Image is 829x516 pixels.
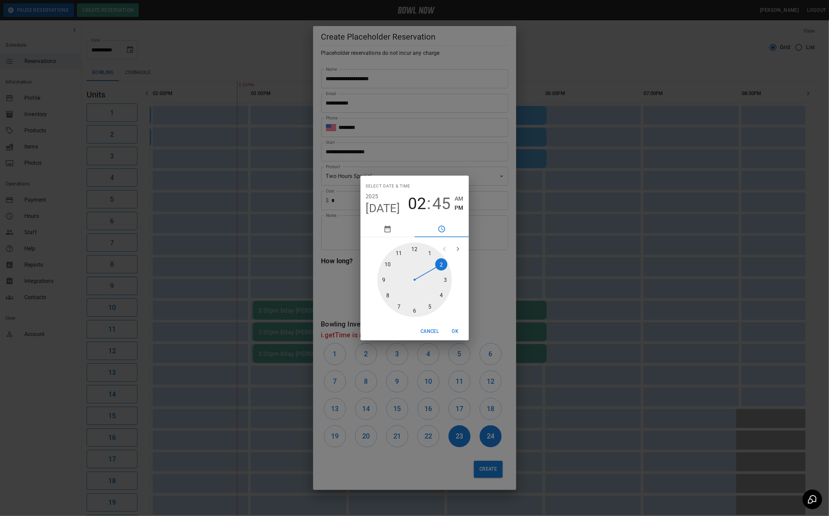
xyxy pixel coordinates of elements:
[455,194,463,203] button: AM
[366,192,378,201] button: 2025
[366,181,411,192] span: Select date & time
[361,221,415,237] button: pick date
[415,221,469,237] button: pick time
[455,203,463,212] button: PM
[432,194,451,213] button: 45
[366,201,400,216] button: [DATE]
[451,242,465,256] button: open next view
[418,325,441,338] button: Cancel
[408,194,426,213] button: 02
[444,325,466,338] button: OK
[427,194,431,213] span: :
